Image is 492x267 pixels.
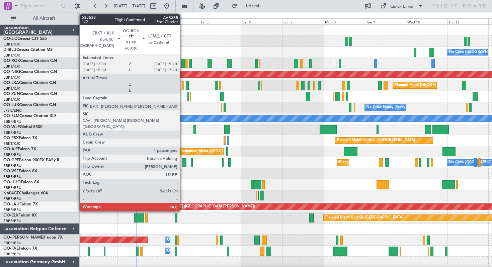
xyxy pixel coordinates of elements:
[54,47,170,57] div: AOG Maint [GEOGRAPHIC_DATA] ([GEOGRAPHIC_DATA] National)
[325,213,403,223] div: Planned Maint Kortrijk-[GEOGRAPHIC_DATA]
[3,97,20,102] a: EBKT/KJK
[3,252,21,257] a: EBBR/BRU
[3,202,38,206] a: OO-LAHFalcon 7X
[3,59,20,63] span: OO-ROK
[3,119,21,124] a: EBBR/BRU
[365,18,406,24] div: Tue 9
[3,92,57,96] a: OO-ZUNCessna Citation CJ4
[406,18,447,24] div: Wed 10
[3,125,20,129] span: OO-WLP
[3,169,19,173] span: OO-VSF
[241,18,282,24] div: Sat 6
[282,18,323,24] div: Sun 7
[159,18,200,24] div: Thu 4
[3,108,22,113] a: LFSN/ENC
[114,3,145,9] span: [DATE] - [DATE]
[3,37,47,41] a: OO-JIDCessna CJ1 525
[3,207,21,212] a: EBBR/BRU
[3,130,21,135] a: EBBR/BRU
[3,191,48,195] a: N604GFChallenger 604
[3,236,44,240] span: OO-[PERSON_NAME]
[3,141,20,146] a: EBKT/KJK
[3,147,18,151] span: OO-AIE
[3,125,43,129] a: OO-WLPGlobal 5500
[57,202,255,212] div: Planned Maint [PERSON_NAME]-[GEOGRAPHIC_DATA][PERSON_NAME] ([GEOGRAPHIC_DATA][PERSON_NAME])
[76,18,117,24] div: Tue 2
[179,147,305,157] div: Unplanned Maint [GEOGRAPHIC_DATA] ([GEOGRAPHIC_DATA] National)
[3,103,56,107] a: OO-LUXCessna Citation CJ4
[3,213,18,217] span: OO-ELK
[3,158,19,162] span: OO-GPE
[3,147,36,151] a: OO-AIEFalcon 7X
[3,213,37,217] a: OO-ELKFalcon 8X
[3,136,19,140] span: OO-FSX
[3,48,53,52] a: D-IBLUCessna Citation M2
[239,4,267,8] span: Refresh
[3,70,20,74] span: OO-NSG
[3,236,63,240] a: OO-[PERSON_NAME]Falcon 7X
[3,59,57,63] a: OO-ROKCessna Citation CJ4
[377,1,426,11] button: Quick Links
[3,64,20,69] a: EBKT/KJK
[3,169,37,173] a: OO-VSFFalcon 8X
[7,13,73,24] button: All Aircraft
[3,48,16,52] span: D-IBLU
[167,246,213,256] div: Owner Melsbroek Air Base
[3,180,39,184] a: OO-HHOFalcon 8X
[3,241,21,246] a: EBBR/BRU
[3,202,19,206] span: OO-LAH
[3,86,20,91] a: EBKT/KJK
[3,42,20,47] a: EBKT/KJK
[95,158,207,168] div: Cleaning [GEOGRAPHIC_DATA] ([GEOGRAPHIC_DATA] National)
[390,3,413,10] div: Quick Links
[3,152,21,157] a: EBBR/BRU
[339,158,460,168] div: Planned Maint [GEOGRAPHIC_DATA] ([GEOGRAPHIC_DATA] National)
[3,180,21,184] span: OO-HHO
[3,81,56,85] a: OO-LXACessna Citation CJ4
[447,18,488,24] div: Thu 11
[3,75,20,80] a: EBKT/KJK
[3,158,59,162] a: OO-GPEFalcon 900EX EASy II
[3,114,19,118] span: OO-SLM
[3,185,21,190] a: EBBR/BRU
[200,18,241,24] div: Fri 5
[3,247,37,251] a: OO-FAEFalcon 7X
[229,1,269,11] button: Refresh
[337,136,415,146] div: Planned Maint Kortrijk-[GEOGRAPHIC_DATA]
[3,163,21,168] a: EBBR/BRU
[119,102,159,112] div: No Crew Nancy (Essey)
[3,81,19,85] span: OO-LXA
[3,136,37,140] a: OO-FSXFalcon 7X
[3,218,21,224] a: EBBR/BRU
[117,18,159,24] div: Wed 3
[119,47,231,57] div: No Crew [GEOGRAPHIC_DATA] ([GEOGRAPHIC_DATA] National)
[3,37,17,41] span: OO-JID
[81,13,92,19] div: [DATE]
[17,16,71,21] span: All Aircraft
[3,92,20,96] span: OO-ZUN
[20,1,59,11] input: Trip Number
[3,103,19,107] span: OO-LUX
[56,147,161,157] div: Planned Maint [GEOGRAPHIC_DATA] ([GEOGRAPHIC_DATA])
[3,53,20,58] a: EBKT/KJK
[3,174,21,179] a: EBBR/BRU
[37,58,144,68] div: A/C Unavailable [GEOGRAPHIC_DATA]-[GEOGRAPHIC_DATA]
[366,102,406,112] div: No Crew Nancy (Essey)
[3,247,19,251] span: OO-FAE
[3,191,19,195] span: N604GF
[3,114,57,118] a: OO-SLMCessna Citation XLS
[324,18,365,24] div: Mon 8
[3,196,21,201] a: EBBR/BRU
[3,70,57,74] a: OO-NSGCessna Citation CJ4
[167,235,213,245] div: Owner Melsbroek Air Base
